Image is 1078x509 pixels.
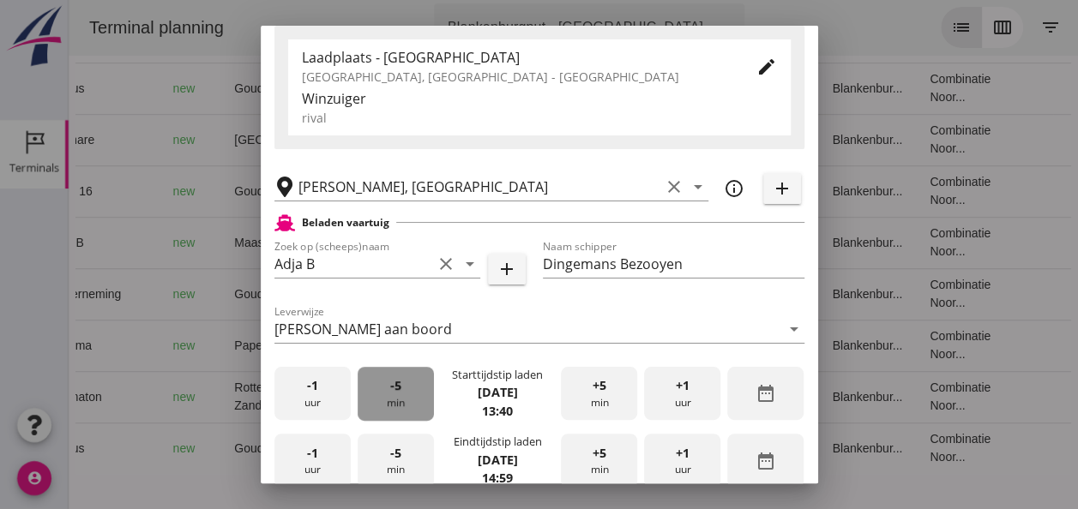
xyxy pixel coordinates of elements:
span: -5 [390,444,401,463]
td: Filling sand [533,371,620,422]
small: m3 [388,341,401,351]
td: Combinatie Noor... [847,165,954,217]
td: Blankenbur... [750,217,847,268]
td: new [91,422,153,474]
div: Gouda [166,80,310,98]
td: Combinatie Noor... [847,63,954,114]
small: m3 [388,135,401,146]
td: Combinatie Noor... [847,114,954,165]
i: directions_boat [208,442,220,454]
td: Ontzilt oph.zan... [533,422,620,474]
small: m3 [388,444,401,454]
div: uur [274,367,351,421]
td: Combinatie Noor... [847,217,954,268]
td: Blankenbur... [750,268,847,320]
i: add [772,178,792,199]
i: filter_list [972,17,992,38]
div: Gouda [166,183,310,201]
div: rival [302,109,777,127]
td: Filling sand [533,320,620,371]
div: uur [644,367,720,421]
div: Rotterdam Zandoverslag [166,379,310,415]
div: min [358,434,434,488]
td: 541 [354,217,449,268]
i: add [497,259,517,279]
td: Blankenbur... [750,422,847,474]
i: clear [436,254,456,274]
i: arrow_drop_down [645,17,665,38]
i: info_outline [724,178,744,199]
td: 18 [620,114,750,165]
i: arrow_drop_down [688,177,708,197]
strong: 14:59 [482,470,513,486]
h2: Beladen vaartuig [302,215,389,231]
small: m3 [388,392,401,403]
i: list [882,17,903,38]
strong: [DATE] [477,452,517,468]
div: [GEOGRAPHIC_DATA], [GEOGRAPHIC_DATA] - [GEOGRAPHIC_DATA] [302,68,729,86]
div: Laadplaats - [GEOGRAPHIC_DATA] [302,47,729,68]
div: min [561,434,637,488]
span: -1 [307,376,318,395]
td: 994 [354,371,449,422]
div: Gouda [166,285,310,303]
td: Ontzilt oph.zan... [533,165,620,217]
i: directions_boat [226,237,238,249]
td: Ontzilt oph.zan... [533,63,620,114]
div: [GEOGRAPHIC_DATA] [166,131,310,149]
input: Zoek op (scheeps)naam [274,250,432,278]
td: Blankenbur... [750,371,847,422]
td: Blankenbur... [750,114,847,165]
div: Gouda [166,440,310,458]
div: Eindtijdstip laden [453,434,541,450]
div: min [561,367,637,421]
td: 18 [620,371,750,422]
td: new [91,371,153,422]
td: new [91,114,153,165]
span: +1 [676,376,690,395]
input: Naam schipper [543,250,804,278]
span: -1 [307,444,318,463]
div: uur [644,434,720,488]
td: Combinatie Noor... [847,320,954,371]
td: new [91,320,153,371]
td: 18 [620,217,750,268]
i: arrow_drop_down [460,254,480,274]
td: 999 [354,63,449,114]
small: m3 [394,187,408,197]
i: clear [664,177,684,197]
i: date_range [756,383,776,404]
i: directions_boat [208,82,220,94]
strong: [DATE] [477,384,517,400]
div: Winzuiger [302,88,777,109]
div: Terminal planning [7,15,169,39]
td: Filling sand [533,217,620,268]
strong: 13:40 [482,403,513,419]
td: Filling sand [533,114,620,165]
td: Blankenbur... [750,320,847,371]
td: Combinatie Noor... [847,422,954,474]
div: Blankenburgput - [GEOGRAPHIC_DATA] [379,17,635,38]
i: calendar_view_week [924,17,944,38]
small: m3 [388,238,401,249]
td: new [91,217,153,268]
td: Blankenbur... [750,63,847,114]
td: new [91,165,153,217]
td: Combinatie Noor... [847,268,954,320]
i: directions_boat [298,391,310,403]
span: +5 [593,444,606,463]
td: 1231 [354,165,449,217]
td: new [91,268,153,320]
div: Maassluis [166,234,310,252]
span: +5 [593,376,606,395]
td: 18 [620,320,750,371]
div: min [358,367,434,421]
td: Ontzilt oph.zan... [533,268,620,320]
i: edit [756,57,777,77]
span: +1 [676,444,690,463]
td: Combinatie Noor... [847,371,954,422]
div: [PERSON_NAME] aan boord [274,321,452,337]
i: directions_boat [208,288,220,300]
input: Losplaats [298,173,660,201]
div: uur [274,434,351,488]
